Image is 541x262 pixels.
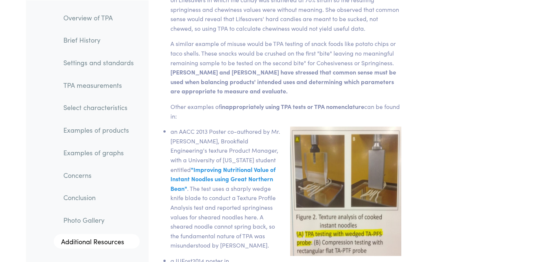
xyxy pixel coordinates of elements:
[220,102,364,110] span: inappropriately using TPA tests or TPA nomenclature
[57,76,140,93] a: TPA measurements
[170,68,396,95] span: [PERSON_NAME] and [PERSON_NAME] have stressed that common sense must be used when balancing produ...
[57,189,140,206] a: Conclusion
[57,166,140,183] a: Concerns
[57,54,140,71] a: Settings and standards
[170,102,401,121] p: Other examples of can be found in:
[57,122,140,139] a: Examples of products
[54,234,140,249] a: Additional Resources
[170,165,276,192] span: "Improving Nutritional Value of Instant Noodles using Great Northern Bean"
[57,144,140,161] a: Examples of graphs
[57,31,140,49] a: Brief History
[170,127,281,250] li: an AACC 2013 Poster co-authored by Mr. [PERSON_NAME], Brookfield Engineering's texture Product Ma...
[57,9,140,26] a: Overview of TPA
[170,39,401,96] p: A similar example of misuse would be TPA testing of snack foods like potato chips or taco shells....
[57,211,140,228] a: Photo Gallery
[57,99,140,116] a: Select characteristics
